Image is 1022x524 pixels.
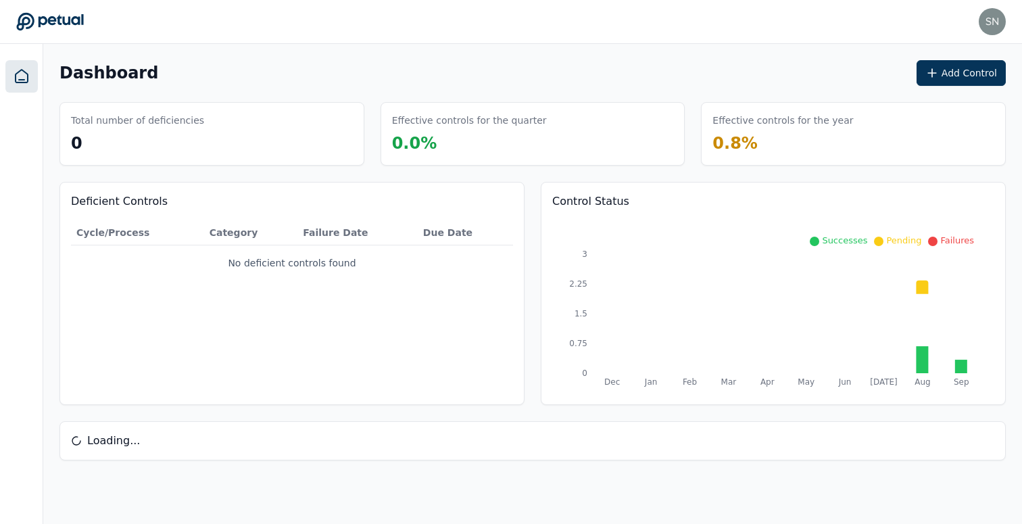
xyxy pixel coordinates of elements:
[297,220,418,245] th: Failure Date
[979,8,1006,35] img: snir@petual.ai
[870,377,898,387] tspan: [DATE]
[917,60,1006,86] button: Add Control
[644,377,658,387] tspan: Jan
[5,60,38,93] a: Dashboard
[940,235,974,245] span: Failures
[798,377,814,387] tspan: May
[569,339,587,348] tspan: 0.75
[822,235,867,245] span: Successes
[838,377,852,387] tspan: Jun
[582,368,587,378] tspan: 0
[721,377,737,387] tspan: Mar
[204,220,298,245] th: Category
[582,249,587,259] tspan: 3
[886,235,921,245] span: Pending
[60,422,1005,460] div: Loading...
[569,279,587,289] tspan: 2.25
[954,377,969,387] tspan: Sep
[915,377,930,387] tspan: Aug
[71,220,204,245] th: Cycle/Process
[683,377,697,387] tspan: Feb
[71,114,204,127] h3: Total number of deficiencies
[760,377,775,387] tspan: Apr
[71,245,513,281] td: No deficient controls found
[712,134,758,153] span: 0.8 %
[71,134,82,153] span: 0
[16,12,84,31] a: Go to Dashboard
[552,193,994,210] h3: Control Status
[712,114,853,127] h3: Effective controls for the year
[604,377,620,387] tspan: Dec
[392,134,437,153] span: 0.0 %
[392,114,547,127] h3: Effective controls for the quarter
[575,309,587,318] tspan: 1.5
[71,193,513,210] h3: Deficient Controls
[59,62,158,84] h1: Dashboard
[418,220,513,245] th: Due Date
